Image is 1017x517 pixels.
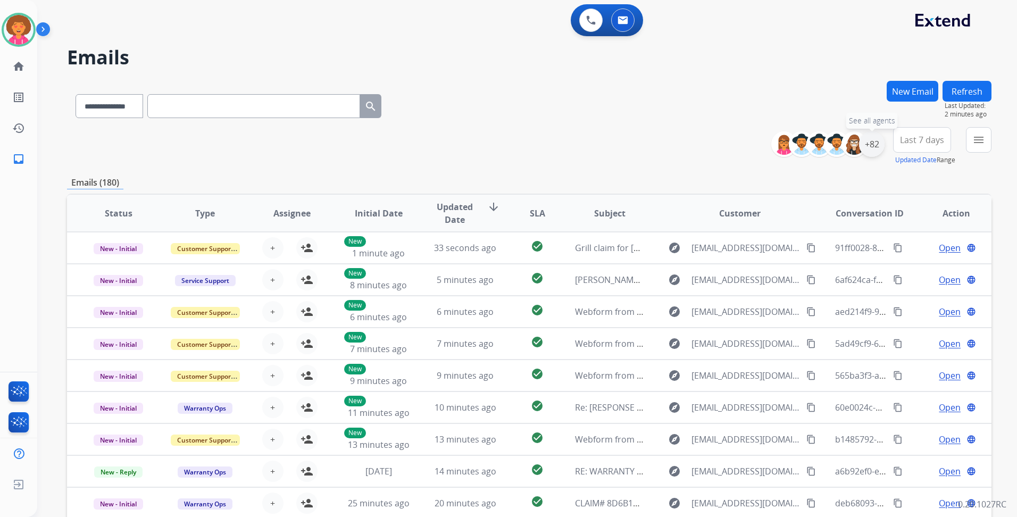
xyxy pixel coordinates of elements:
[691,305,801,318] span: [EMAIL_ADDRESS][DOMAIN_NAME]
[94,498,143,510] span: New - Initial
[270,369,275,382] span: +
[939,465,961,478] span: Open
[178,466,232,478] span: Warranty Ops
[301,241,313,254] mat-icon: person_add
[966,466,976,476] mat-icon: language
[893,498,903,508] mat-icon: content_copy
[806,339,816,348] mat-icon: content_copy
[344,364,366,374] p: New
[893,435,903,444] mat-icon: content_copy
[966,307,976,316] mat-icon: language
[966,339,976,348] mat-icon: language
[344,300,366,311] p: New
[668,337,681,350] mat-icon: explore
[437,274,494,286] span: 5 minutes ago
[270,401,275,414] span: +
[835,274,992,286] span: 6af624ca-f2cf-4cad-baa9-a3b8326142c3
[531,463,544,476] mat-icon: check_circle
[575,370,816,381] span: Webform from [EMAIL_ADDRESS][DOMAIN_NAME] on [DATE]
[806,307,816,316] mat-icon: content_copy
[806,371,816,380] mat-icon: content_copy
[437,370,494,381] span: 9 minutes ago
[348,439,410,451] span: 13 minutes ago
[262,397,284,418] button: +
[67,47,991,68] h2: Emails
[12,91,25,104] mat-icon: list_alt
[575,274,879,286] span: [PERSON_NAME] Claim ** Claim ID: 163566b1-555f-401b-bee2-d1f3279da244
[836,207,904,220] span: Conversation ID
[939,369,961,382] span: Open
[958,498,1006,511] p: 0.20.1027RC
[531,431,544,444] mat-icon: check_circle
[943,81,991,102] button: Refresh
[344,428,366,438] p: New
[94,403,143,414] span: New - Initial
[94,435,143,446] span: New - Initial
[905,195,991,232] th: Action
[175,275,236,286] span: Service Support
[437,306,494,318] span: 6 minutes ago
[531,304,544,316] mat-icon: check_circle
[531,336,544,348] mat-icon: check_circle
[691,337,801,350] span: [EMAIL_ADDRESS][DOMAIN_NAME]
[668,369,681,382] mat-icon: explore
[575,242,769,254] span: Grill claim for [EMAIL_ADDRESS][DOMAIN_NAME]
[171,371,240,382] span: Customer Support
[835,338,998,349] span: 5ad49cf9-6273-46dc-9dcb-3ea19be9b443
[939,273,961,286] span: Open
[270,273,275,286] span: +
[939,497,961,510] span: Open
[691,241,801,254] span: [EMAIL_ADDRESS][DOMAIN_NAME]
[435,465,496,477] span: 14 minutes ago
[939,433,961,446] span: Open
[691,465,801,478] span: [EMAIL_ADDRESS][DOMAIN_NAME]
[668,433,681,446] mat-icon: explore
[531,240,544,253] mat-icon: check_circle
[835,465,994,477] span: a6b92ef0-ee4e-4103-85fb-abddf9f8b311
[301,465,313,478] mat-icon: person_add
[939,241,961,254] span: Open
[939,305,961,318] span: Open
[94,275,143,286] span: New - Initial
[270,433,275,446] span: +
[301,305,313,318] mat-icon: person_add
[301,401,313,414] mat-icon: person_add
[171,307,240,318] span: Customer Support
[893,403,903,412] mat-icon: content_copy
[270,241,275,254] span: +
[530,207,545,220] span: SLA
[668,241,681,254] mat-icon: explore
[105,207,132,220] span: Status
[94,466,143,478] span: New - Reply
[531,368,544,380] mat-icon: check_circle
[835,306,998,318] span: aed214f9-989e-42b8-8623-ad07239c3d2c
[437,338,494,349] span: 7 minutes ago
[435,497,496,509] span: 20 minutes ago
[835,370,996,381] span: 565ba3f3-a71e-4f81-ad31-ae626374aee2
[668,497,681,510] mat-icon: explore
[966,435,976,444] mat-icon: language
[348,407,410,419] span: 11 minutes ago
[835,497,996,509] span: deb68093-4cd2-4c16-8f05-08424211f80b
[270,305,275,318] span: +
[273,207,311,220] span: Assignee
[859,131,885,157] div: +82
[262,333,284,354] button: +
[835,433,998,445] span: b1485792-e68d-439a-853f-0669a1d97934
[301,369,313,382] mat-icon: person_add
[893,339,903,348] mat-icon: content_copy
[575,433,816,445] span: Webform from [EMAIL_ADDRESS][DOMAIN_NAME] on [DATE]
[94,339,143,350] span: New - Initial
[435,433,496,445] span: 13 minutes ago
[364,100,377,113] mat-icon: search
[806,243,816,253] mat-icon: content_copy
[171,339,240,350] span: Customer Support
[966,243,976,253] mat-icon: language
[893,243,903,253] mat-icon: content_copy
[691,273,801,286] span: [EMAIL_ADDRESS][DOMAIN_NAME][DATE]
[195,207,215,220] span: Type
[431,201,479,226] span: Updated Date
[893,127,951,153] button: Last 7 days
[966,371,976,380] mat-icon: language
[945,110,991,119] span: 2 minutes ago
